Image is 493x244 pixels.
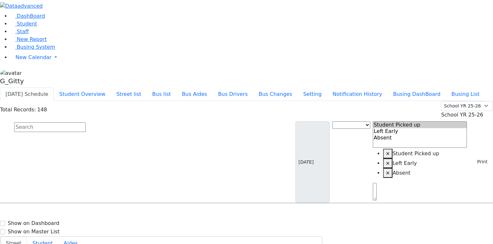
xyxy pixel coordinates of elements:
span: School YR 25-26 [441,112,483,118]
a: Student [10,21,37,27]
li: Absent [383,168,467,178]
button: Remove item [383,149,392,158]
label: Show on Master List [8,228,60,236]
a: DashBoard [10,13,45,19]
span: Student [17,21,37,27]
span: × [386,150,390,157]
button: Remove item [383,168,392,178]
span: New Report [17,36,47,42]
button: Student Overview [54,87,111,101]
span: New Calendar [15,54,52,60]
span: Left Early [392,160,417,166]
option: Absent [373,135,467,141]
a: Staff [10,28,29,35]
button: Street list [111,87,147,101]
label: Show on Dashboard [8,219,59,227]
button: Print [469,157,490,167]
a: New Calendar [10,51,493,64]
span: Staff [17,28,29,35]
input: Search [14,122,86,132]
button: Busing List [446,87,485,101]
button: Notification History [327,87,388,101]
button: Busing DashBoard [388,87,446,101]
span: Busing System [17,44,55,50]
a: New Report [10,36,47,42]
select: Default select example [441,101,493,111]
a: Busing System [10,44,55,50]
li: Left Early [383,158,467,168]
button: Bus list [147,87,176,101]
button: Remove item [383,158,392,168]
span: 148 [37,107,47,113]
span: Absent [392,170,411,176]
button: Bus Aides [176,87,212,101]
button: Bus Drivers [213,87,253,101]
span: DashBoard [17,13,45,19]
option: Left Early [373,128,467,135]
button: Bus Changes [253,87,298,101]
button: Setting [298,87,327,101]
span: Student Picked up [392,150,439,157]
li: Student Picked up [383,149,467,158]
span: × [386,160,390,166]
option: Student Picked up [373,122,467,128]
span: × [386,170,390,176]
textarea: Search [373,183,377,200]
